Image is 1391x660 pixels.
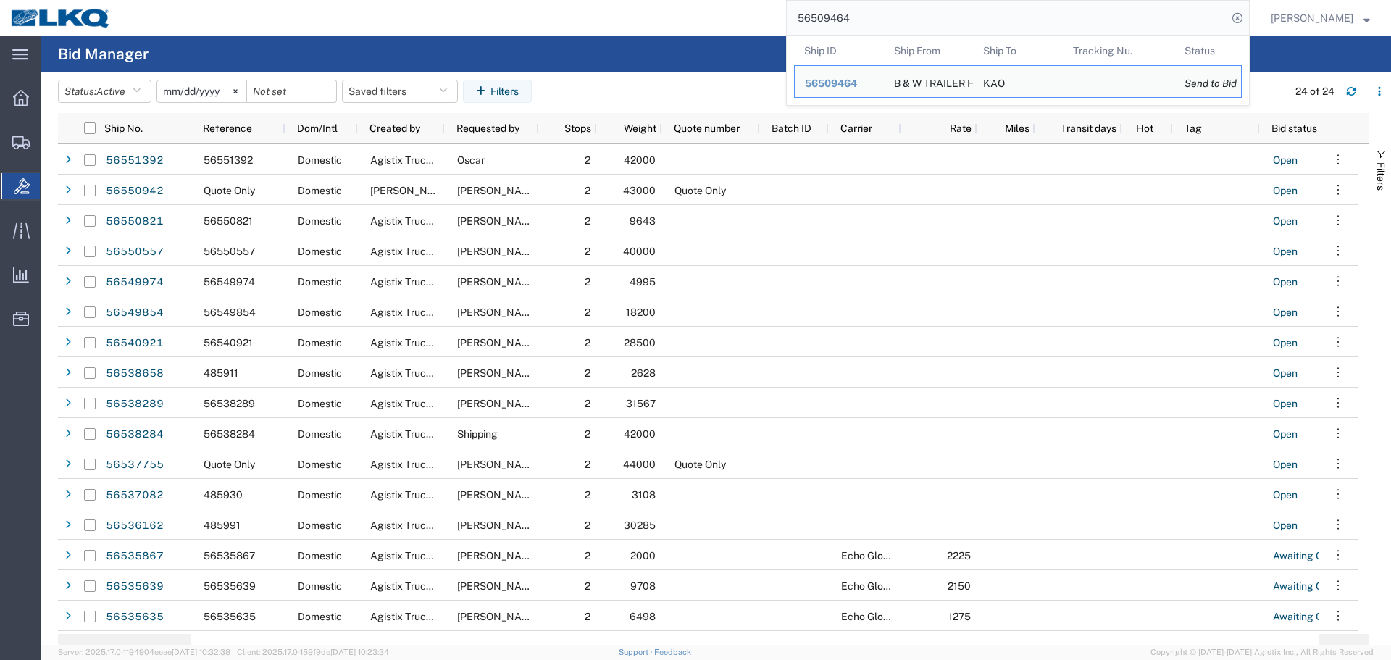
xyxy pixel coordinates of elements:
[463,80,532,103] button: Filters
[947,550,971,561] span: 2225
[585,611,590,622] span: 2
[247,80,336,102] input: Not set
[105,575,164,598] a: 56535639
[1185,76,1231,91] div: Send to Bid
[894,66,964,97] div: B & W TRAILER HITCHES, INC.
[298,519,342,531] span: Domestic
[623,185,656,196] span: 43000
[370,306,494,318] span: Agistix Truckload Services
[609,122,656,134] span: Weight
[989,122,1029,134] span: Miles
[585,489,590,501] span: 2
[624,519,656,531] span: 30285
[157,80,246,102] input: Not set
[973,36,1063,65] th: Ship To
[623,459,656,470] span: 44000
[585,215,590,227] span: 2
[1271,10,1353,26] span: Rajasheker Reddy
[369,122,420,134] span: Created by
[1272,423,1298,446] a: Open
[298,489,342,501] span: Domestic
[370,337,494,348] span: Agistix Truckload Services
[457,398,540,409] span: Darren Malaer
[624,337,656,348] span: 28500
[772,122,811,134] span: Batch ID
[370,611,494,622] span: Agistix Truckload Services
[630,580,656,592] span: 9708
[204,337,253,348] span: 56540921
[204,580,256,592] span: 56535639
[370,550,494,561] span: Agistix Truckload Services
[298,398,342,409] span: Domestic
[1047,122,1116,134] span: Transit days
[298,367,342,379] span: Domestic
[457,306,540,318] span: Samantha Hill
[585,459,590,470] span: 2
[1272,210,1298,233] a: Open
[58,648,230,656] span: Server: 2025.17.0-1194904eeae
[105,362,164,385] a: 56538658
[457,185,540,196] span: Pat Ricci
[805,78,857,89] span: 56509464
[841,550,942,561] span: Echo Global Logistics
[794,36,1249,105] table: Search Results
[204,489,243,501] span: 485930
[841,611,942,622] span: Echo Global Logistics
[370,185,453,196] span: Matt Harvey
[457,215,540,227] span: MARCELA CUAPIO FLORES
[370,459,494,470] span: Agistix Truckload Services
[623,246,656,257] span: 40000
[585,428,590,440] span: 2
[585,519,590,531] span: 2
[630,276,656,288] span: 4995
[1295,84,1334,99] div: 24 of 24
[204,246,255,257] span: 56550557
[585,398,590,409] span: 2
[204,215,253,227] span: 56550821
[370,276,494,288] span: Agistix Truckload Services
[298,459,342,470] span: Domestic
[105,180,164,203] a: 56550942
[1272,149,1298,172] a: Open
[204,519,241,531] span: 485991
[105,514,164,538] a: 56536162
[457,367,540,379] span: Sarah Thomas
[105,301,164,325] a: 56549854
[298,154,342,166] span: Domestic
[948,611,971,622] span: 1275
[1271,122,1317,134] span: Bid status
[298,550,342,561] span: Domestic
[1272,393,1298,416] a: Open
[370,154,494,166] span: Agistix Truckload Services
[96,85,125,97] span: Active
[457,459,540,470] span: PAIGE
[913,122,972,134] span: Rate
[298,246,342,257] span: Domestic
[204,306,256,318] span: 56549854
[105,545,164,568] a: 56535867
[298,276,342,288] span: Domestic
[1270,9,1371,27] button: [PERSON_NAME]
[172,648,230,656] span: [DATE] 10:32:38
[10,7,112,29] img: logo
[105,393,164,416] a: 56538289
[626,306,656,318] span: 18200
[204,185,255,196] span: Quote Only
[298,215,342,227] span: Domestic
[330,648,389,656] span: [DATE] 10:23:34
[631,367,656,379] span: 2628
[457,519,540,531] span: BILL GUTIERREZ
[203,122,252,134] span: Reference
[585,154,590,166] span: 2
[1272,545,1377,568] a: Awaiting Confirmation
[1063,36,1175,65] th: Tracking Nu.
[630,215,656,227] span: 9643
[1174,36,1242,65] th: Status
[624,428,656,440] span: 42000
[298,611,342,622] span: Domestic
[457,154,485,166] span: Oscar
[1272,241,1298,264] a: Open
[105,149,164,172] a: 56551392
[585,306,590,318] span: 2
[105,332,164,355] a: 56540921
